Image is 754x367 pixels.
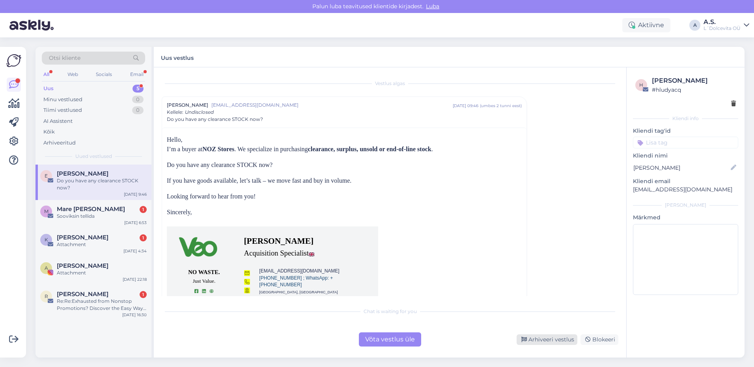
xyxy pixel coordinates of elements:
span: Hello, [167,136,183,143]
div: 5 [133,85,144,93]
div: L´Dolcevita OÜ [704,25,741,32]
div: # hludyacq [652,85,736,94]
span: h [639,82,643,88]
p: [EMAIL_ADDRESS][DOMAIN_NAME] [633,185,738,194]
strong: NOZ Stores [202,146,234,152]
a: A.S.L´Dolcevita OÜ [704,19,749,32]
p: Kliendi nimi [633,152,738,160]
span: NO WASTE. [188,269,220,275]
img: 1gog1etfhaf01-6nf6aggm5tjmj [209,289,214,293]
p: Kliendi tag'id [633,127,738,135]
div: [PERSON_NAME] [633,202,738,209]
img: cid:image012.jpg@01DA5FFD.113C2590 [309,252,314,256]
img: 1gog1etfhaaii-7vd9pu867ruuf [202,289,206,293]
span: R [45,293,48,299]
input: Lisa nimi [633,163,729,172]
p: Looking forward to hear from you! [167,192,522,201]
div: Arhiveeritud [43,139,76,147]
span: [GEOGRAPHIC_DATA], [GEOGRAPHIC_DATA] [259,290,338,294]
input: Lisa tag [633,137,738,148]
span: Acquisition Specialist [244,249,309,257]
p: Do you have any clearance STOCK now? [167,160,522,170]
div: [DATE] 9:46 [124,191,147,197]
span: Uued vestlused [75,153,112,160]
span: E [45,173,48,179]
span: [PERSON_NAME] [167,102,208,109]
div: ( umbes 2 tunni eest ) [480,103,522,109]
div: [DATE] 09:46 [453,103,478,109]
span: Kenny [57,234,108,241]
span: A [45,265,48,271]
span: Sincerely, [167,209,192,215]
div: [DATE] 6:53 [124,220,147,226]
div: Võta vestlus üle [359,332,421,347]
div: Arhiveeri vestlus [517,334,577,345]
img: 1gog1etfh92rv-0dl7pvh2i446s [179,237,218,257]
span: [EMAIL_ADDRESS][DOMAIN_NAME] [259,268,339,274]
div: 1 [140,206,147,213]
div: Attachment [57,241,147,248]
strong: clearance, surplus, unsold or end-of-line stock [308,146,431,152]
div: Minu vestlused [43,96,82,104]
div: [DATE] 22:18 [123,276,147,282]
span: Luba [424,3,442,10]
img: 1gog1etfh9l98-5hv07cqbcivph [244,270,250,276]
div: A.S. [704,19,741,25]
div: Kliendi info [633,115,738,122]
div: A [689,20,700,31]
label: Uus vestlus [161,52,194,62]
span: Just Value. [193,278,216,284]
div: Chat is waiting for you [162,308,618,315]
div: Uus [43,85,54,93]
div: [DATE] 16:30 [122,312,147,318]
span: Kellele : [167,109,183,115]
img: Askly Logo [6,53,21,68]
p: Kliendi email [633,177,738,185]
p: Märkmed [633,213,738,222]
img: 1gog1etfha55b-3is09f56q6jjo [194,289,199,293]
div: Do you have any clearance STOCK now? [57,177,147,191]
div: Web [66,69,80,80]
div: All [42,69,51,80]
div: 0 [132,106,144,114]
img: 1gog1etfha0br-38i1djvnc4g2h [244,287,250,293]
div: Kõik [43,128,55,136]
span: [PHONE_NUMBER] ; WhatsApp: + [PHONE_NUMBER] [259,275,333,288]
div: Aktiivne [622,18,670,32]
span: [PERSON_NAME] [244,236,314,246]
div: Email [129,69,145,80]
span: [EMAIL_ADDRESS][DOMAIN_NAME] [211,102,453,109]
div: [DATE] 4:34 [123,248,147,254]
div: 1 [140,234,147,241]
div: Tiimi vestlused [43,106,82,114]
div: AI Assistent [43,117,73,125]
span: K [45,237,48,243]
span: Eugenia Rusu [57,170,108,177]
span: M [44,208,49,214]
div: Socials [94,69,114,80]
div: 0 [132,96,144,104]
div: Attachment [57,269,147,276]
div: [PERSON_NAME] [652,76,736,85]
div: 1 [140,291,147,298]
div: Vestlus algas [162,80,618,87]
span: Anita Sibul [57,262,108,269]
p: If you have goods available, let’s talk – we move fast and buy in volume. [167,176,522,185]
span: Otsi kliente [49,54,80,62]
div: Re:Re:Exhausted from Nonstop Promotions? Discover the Easy Way to Retain Customers Without Discou... [57,298,147,312]
img: 1gog1etfh9q8i-01k6v5oe5r2p9 [244,279,250,285]
span: Undisclosed [185,109,214,115]
p: I’m a buyer at . We specialize in purchasing . [167,145,522,154]
div: Blokeeri [580,334,618,345]
span: Do you have any clearance STOCK now? [167,116,263,123]
div: Sooviksin tellida [57,213,147,220]
span: Mare Loos [57,206,125,213]
span: Robin [57,291,108,298]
